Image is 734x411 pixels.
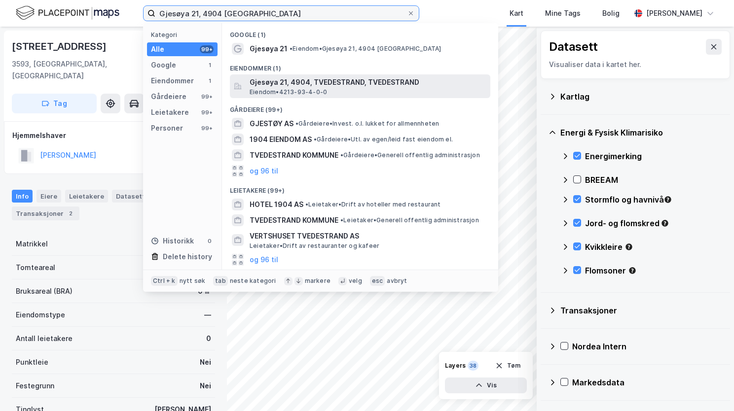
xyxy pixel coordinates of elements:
div: esc [370,276,385,286]
div: Eiendomstype [16,309,65,321]
div: Gårdeiere (99+) [222,98,498,116]
div: velg [349,277,362,285]
div: 1 [206,77,214,85]
span: • [314,136,317,143]
span: • [295,120,298,127]
div: Personer [151,122,183,134]
div: Nei [200,380,211,392]
div: Antall leietakere [16,333,73,344]
div: Leietakere [151,106,189,118]
button: Tøm [489,358,527,374]
div: Datasett [112,190,149,203]
div: Leietakere [65,190,108,203]
div: 2 [66,208,75,218]
span: GJESTØY AS [250,118,294,130]
span: Gjesøya 21, 4904, TVEDESTRAND, TVEDESTRAND [250,76,486,88]
div: Matrikkel [16,238,48,250]
span: Gjesøya 21 [250,43,288,55]
div: Kart [510,7,523,19]
div: Layers [445,362,466,370]
button: og 96 til [250,254,278,266]
div: Leietakere (99+) [222,179,498,197]
div: tab [213,276,228,286]
div: BREEAM [585,174,722,186]
div: 38 [468,361,478,371]
span: TVEDESTRAND KOMMUNE [250,214,338,226]
span: 1904 EIENDOM AS [250,134,312,145]
div: Flomsoner [585,265,722,276]
div: Info [12,190,33,203]
button: Tag [12,94,97,113]
div: Google (1) [222,23,498,41]
div: nytt søk [180,277,206,285]
span: TVEDESTRAND KOMMUNE [250,149,338,161]
div: 3593, [GEOGRAPHIC_DATA], [GEOGRAPHIC_DATA] [12,58,175,82]
span: • [340,216,343,224]
span: Gårdeiere • Utl. av egen/leid fast eiendom el. [314,136,453,143]
iframe: Chat Widget [685,364,734,411]
div: 99+ [200,45,214,53]
div: Energimerking [585,150,722,162]
div: Jord- og flomskred [585,217,722,229]
span: • [290,45,293,52]
div: Energi & Fysisk Klimarisiko [560,127,722,138]
div: Tomteareal [16,262,55,274]
span: Eiendom • Gjesøya 21, 4904 [GEOGRAPHIC_DATA] [290,45,441,53]
div: Tooltip anchor [628,266,637,275]
input: Søk på adresse, matrikkel, gårdeiere, leietakere eller personer [155,6,407,21]
div: Bruksareal (BRA) [16,285,73,297]
span: Leietaker • Drift av restauranter og kafeer [250,242,379,250]
div: [STREET_ADDRESS] [12,38,109,54]
span: Leietaker • Generell offentlig administrasjon [340,216,479,224]
div: Punktleie [16,356,48,368]
div: Markedsdata [572,377,722,388]
span: HOTEL 1904 AS [250,199,303,210]
div: 0 [206,333,211,344]
div: Tooltip anchor [661,219,669,228]
span: VERTSHUSET TVEDESTRAND AS [250,230,486,242]
div: Visualiser data i kartet her. [549,59,722,70]
div: 99+ [200,124,214,132]
div: Ctrl + k [151,276,178,286]
button: Vis [445,377,527,393]
div: Eiere [37,190,61,203]
span: • [305,201,308,208]
div: Historikk [151,235,194,247]
div: Kvikkleire [585,241,722,253]
div: Delete history [163,251,212,263]
div: Nordea Intern [572,341,722,352]
div: Kartlag [560,91,722,103]
div: [PERSON_NAME] [646,7,702,19]
div: Eiendommer [151,75,194,87]
span: Eiendom • 4213-93-4-0-0 [250,88,327,96]
div: Transaksjoner [560,305,722,316]
div: Google [151,59,176,71]
div: Tooltip anchor [624,242,633,251]
div: 0 [206,237,214,245]
div: 99+ [200,93,214,101]
div: neste kategori [230,277,276,285]
div: Festegrunn [16,380,54,392]
div: Gårdeiere [151,91,186,103]
button: og 96 til [250,165,278,177]
div: — [204,309,211,321]
img: logo.f888ab2527a4732fd821a326f86c7f29.svg [16,4,119,22]
div: Kategori [151,31,218,38]
div: Stormflo og havnivå [585,194,722,205]
div: 99+ [200,108,214,116]
div: Datasett [549,39,598,55]
div: avbryt [387,277,407,285]
span: • [340,151,343,159]
span: Gårdeiere • Invest. o.l. lukket for allmennheten [295,120,439,128]
div: 1 [206,61,214,69]
div: Transaksjoner [12,206,79,220]
div: Eiendommer (1) [222,57,498,74]
div: Tooltip anchor [663,195,672,204]
div: Alle [151,43,164,55]
div: Personer (99+) [222,268,498,285]
span: Leietaker • Drift av hoteller med restaurant [305,201,441,208]
div: markere [305,277,330,285]
span: Gårdeiere • Generell offentlig administrasjon [340,151,480,159]
div: Mine Tags [545,7,581,19]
